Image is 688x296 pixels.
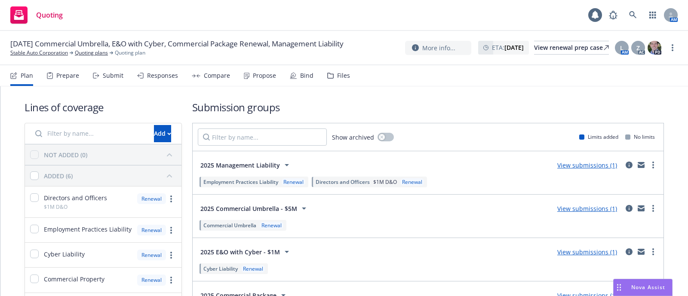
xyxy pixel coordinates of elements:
[241,265,265,272] div: Renewal
[166,275,176,285] a: more
[203,265,238,272] span: Cyber Liability
[44,148,176,162] button: NOT ADDED (0)
[137,193,166,204] div: Renewal
[44,225,132,234] span: Employment Practices Liability
[648,203,658,214] a: more
[198,128,327,146] input: Filter by name...
[44,171,73,180] div: ADDED (6)
[7,3,66,27] a: Quoting
[166,194,176,204] a: more
[200,204,297,213] span: 2025 Commercial Umbrella - $5M
[154,125,171,142] div: Add
[282,178,305,186] div: Renewal
[636,247,646,257] a: mail
[103,72,123,79] div: Submit
[200,161,280,170] span: 2025 Management Liability
[605,6,622,24] a: Report a Bug
[300,72,313,79] div: Bind
[332,133,374,142] span: Show archived
[625,133,655,140] div: No limits
[557,204,617,213] a: View submissions (1)
[75,49,108,57] a: Quoting plans
[166,225,176,235] a: more
[316,178,370,186] span: Directors and Officers
[200,247,280,256] span: 2025 E&O with Cyber - $1M
[534,41,609,55] a: View renewal prep case
[557,161,617,169] a: View submissions (1)
[557,248,617,256] a: View submissions (1)
[405,41,471,55] button: More info...
[203,222,256,229] span: Commercial Umbrella
[137,250,166,260] div: Renewal
[644,6,661,24] a: Switch app
[10,49,68,57] a: Stable Auto Corporation
[422,43,455,52] span: More info...
[579,133,618,140] div: Limits added
[137,225,166,235] div: Renewal
[624,203,634,214] a: circleInformation
[166,250,176,260] a: more
[400,178,424,186] div: Renewal
[44,193,107,202] span: Directors and Officers
[624,160,634,170] a: circleInformation
[44,250,85,259] span: Cyber Liability
[25,100,182,114] h1: Lines of coverage
[21,72,33,79] div: Plan
[636,203,646,214] a: mail
[36,12,63,18] span: Quoting
[137,275,166,285] div: Renewal
[373,178,397,186] span: $1M D&O
[613,279,673,296] button: Nova Assist
[44,203,68,211] span: $1M D&O
[154,125,171,142] button: Add
[44,150,87,159] div: NOT ADDED (0)
[253,72,276,79] div: Propose
[147,72,178,79] div: Responses
[624,247,634,257] a: circleInformation
[56,72,79,79] div: Prepare
[337,72,350,79] div: Files
[492,43,524,52] span: ETA :
[198,243,295,260] button: 2025 E&O with Cyber - $1M
[198,156,295,174] button: 2025 Management Liability
[648,160,658,170] a: more
[624,6,642,24] a: Search
[648,247,658,257] a: more
[636,160,646,170] a: mail
[636,43,640,52] span: Z
[534,41,609,54] div: View renewal prep case
[203,178,278,186] span: Employment Practices Liability
[30,125,149,142] input: Filter by name...
[648,41,661,55] img: photo
[504,43,524,52] strong: [DATE]
[115,49,145,57] span: Quoting plan
[192,100,664,114] h1: Submission groups
[10,39,344,49] span: [DATE] Commercial Umbrella, E&O with Cyber, Commercial Package Renewal, Management Liability
[44,275,104,284] span: Commercial Property
[620,43,623,52] span: L
[44,169,176,183] button: ADDED (6)
[260,222,283,229] div: Renewal
[631,284,665,291] span: Nova Assist
[667,43,678,53] a: more
[614,279,624,296] div: Drag to move
[198,200,312,217] button: 2025 Commercial Umbrella - $5M
[204,72,230,79] div: Compare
